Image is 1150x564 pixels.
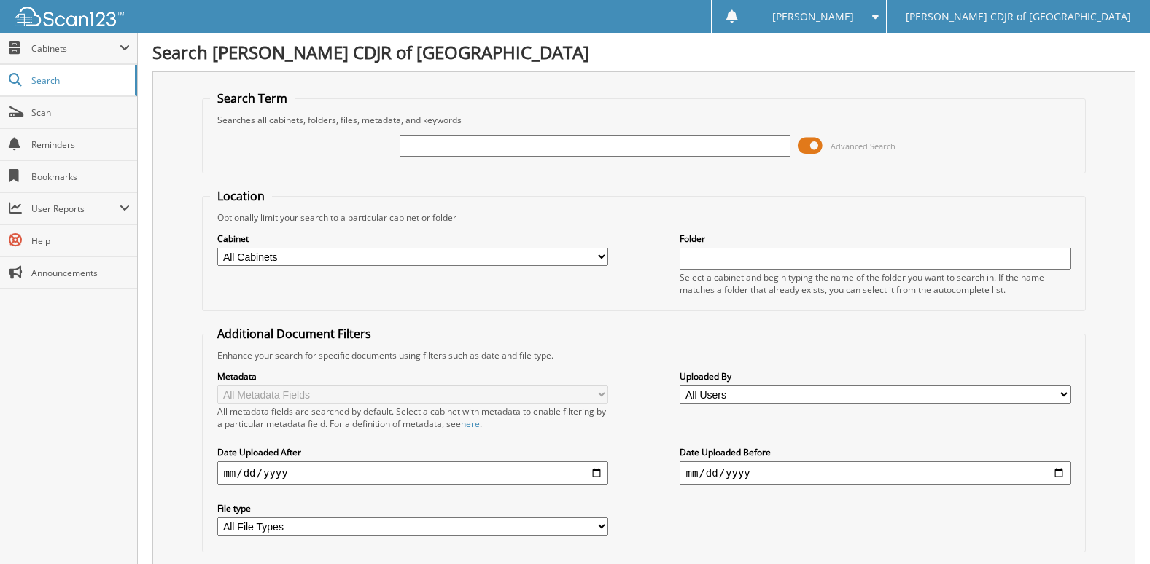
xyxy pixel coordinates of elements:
[31,203,120,215] span: User Reports
[31,74,128,87] span: Search
[680,370,1070,383] label: Uploaded By
[210,349,1077,361] div: Enhance your search for specific documents using filters such as date and file type.
[31,42,120,55] span: Cabinets
[680,461,1070,485] input: end
[217,502,607,514] label: File type
[210,211,1077,224] div: Optionally limit your search to a particular cabinet or folder
[31,235,130,247] span: Help
[210,90,295,106] legend: Search Term
[31,138,130,151] span: Reminders
[210,326,378,342] legend: Additional Document Filters
[210,114,1077,126] div: Searches all cabinets, folders, files, metadata, and keywords
[461,418,480,430] a: here
[680,446,1070,458] label: Date Uploaded Before
[772,12,854,21] span: [PERSON_NAME]
[217,461,607,485] input: start
[906,12,1131,21] span: [PERSON_NAME] CDJR of [GEOGRAPHIC_DATA]
[210,188,272,204] legend: Location
[15,7,124,26] img: scan123-logo-white.svg
[217,446,607,458] label: Date Uploaded After
[680,271,1070,296] div: Select a cabinet and begin typing the name of the folder you want to search in. If the name match...
[31,106,130,119] span: Scan
[152,40,1135,64] h1: Search [PERSON_NAME] CDJR of [GEOGRAPHIC_DATA]
[31,267,130,279] span: Announcements
[217,232,607,245] label: Cabinet
[31,171,130,183] span: Bookmarks
[217,370,607,383] label: Metadata
[680,232,1070,245] label: Folder
[831,141,895,152] span: Advanced Search
[217,405,607,430] div: All metadata fields are searched by default. Select a cabinet with metadata to enable filtering b...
